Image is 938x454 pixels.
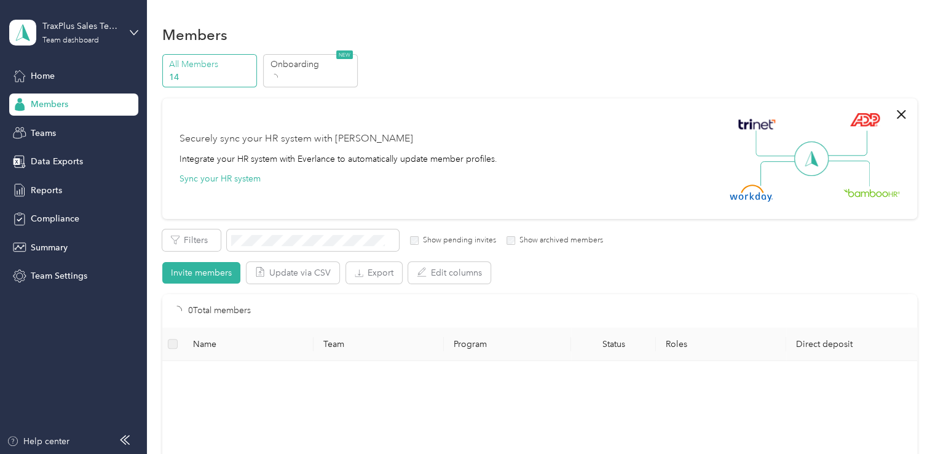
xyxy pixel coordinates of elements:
[169,58,253,71] p: All Members
[571,327,656,361] th: Status
[162,28,227,41] h1: Members
[270,58,354,71] p: Onboarding
[656,327,786,361] th: Roles
[755,130,798,157] img: Line Left Up
[336,50,353,59] span: NEW
[730,185,773,202] img: Workday
[824,130,867,156] img: Line Right Up
[31,269,87,282] span: Team Settings
[869,385,938,454] iframe: Everlance-gr Chat Button Frame
[183,327,313,361] th: Name
[827,161,870,187] img: Line Right Down
[188,304,251,317] p: 0 Total members
[515,235,603,246] label: Show archived members
[193,339,304,349] span: Name
[346,262,402,284] button: Export
[7,435,69,448] button: Help center
[313,327,444,361] th: Team
[31,212,79,225] span: Compliance
[849,113,880,127] img: ADP
[42,20,119,33] div: TraxPlus Sales Team
[162,229,221,251] button: Filters
[760,161,803,186] img: Line Left Down
[31,184,62,197] span: Reports
[179,172,261,185] button: Sync your HR system
[179,132,413,146] div: Securely sync your HR system with [PERSON_NAME]
[42,37,99,44] div: Team dashboard
[246,262,339,284] button: Update via CSV
[31,155,83,168] span: Data Exports
[786,327,916,361] th: Direct deposit
[31,241,68,254] span: Summary
[162,262,240,284] button: Invite members
[444,327,571,361] th: Program
[735,116,778,133] img: Trinet
[419,235,496,246] label: Show pending invites
[169,71,253,84] p: 14
[31,127,56,140] span: Teams
[408,262,491,284] button: Edit columns
[179,153,497,165] div: Integrate your HR system with Everlance to automatically update member profiles.
[31,70,55,82] span: Home
[843,188,900,197] img: BambooHR
[31,98,68,111] span: Members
